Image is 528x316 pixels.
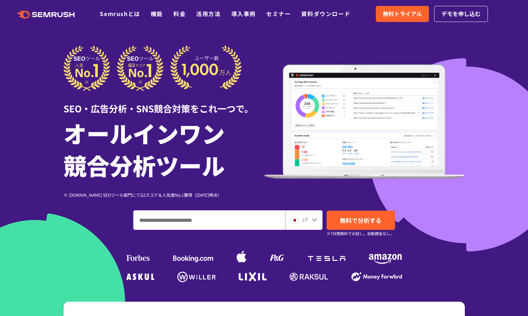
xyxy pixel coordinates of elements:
span: JP [302,215,308,224]
a: 無料で分析する [327,211,395,230]
span: 無料トライアル [383,9,422,18]
a: セミナー [266,9,291,18]
span: 無料で分析する [340,216,381,225]
a: 導入事例 [231,9,256,18]
a: デモを申し込む [434,6,488,22]
div: SEO・広告分析・SNS競合対策をこれ一つで。 [64,91,264,115]
a: 無料トライアル [376,6,429,22]
a: 料金 [173,9,186,18]
small: ※7日間無料でお試し。自動課金なし。 [327,230,394,237]
span: デモを申し込む [441,9,481,18]
a: 機能 [151,9,163,18]
a: Semrushとは [100,9,140,18]
a: 資料ダウンロード [301,9,350,18]
div: ※ [DOMAIN_NAME] SEOツール部門にてG2スコア＆人気度No.1獲得（[DATE]時点） [64,191,264,198]
h1: オールインワン 競合分析ツール [64,117,264,181]
input: ドメイン、キーワードまたはURLを入力してください [134,211,285,230]
a: 活用方法 [196,9,221,18]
